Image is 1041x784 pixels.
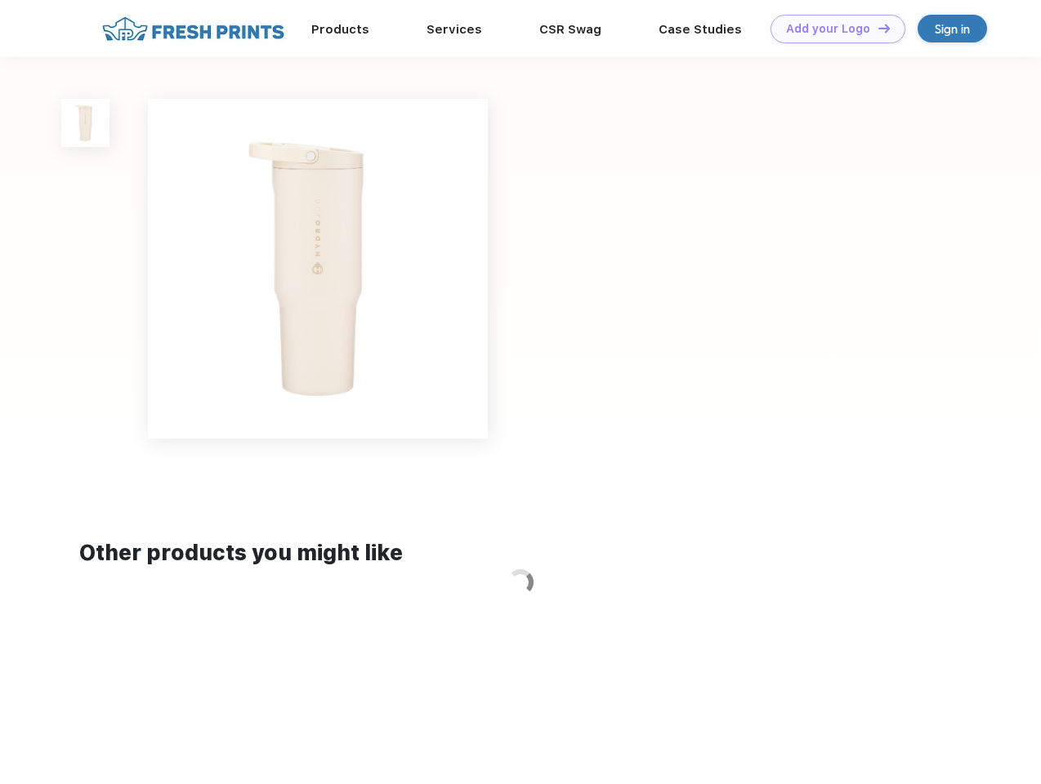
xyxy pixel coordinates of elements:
[97,15,289,43] img: fo%20logo%202.webp
[786,22,870,36] div: Add your Logo
[311,22,369,37] a: Products
[878,24,890,33] img: DT
[148,99,488,439] img: func=resize&h=640
[918,15,987,42] a: Sign in
[935,20,970,38] div: Sign in
[79,537,961,569] div: Other products you might like
[61,99,109,147] img: func=resize&h=100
